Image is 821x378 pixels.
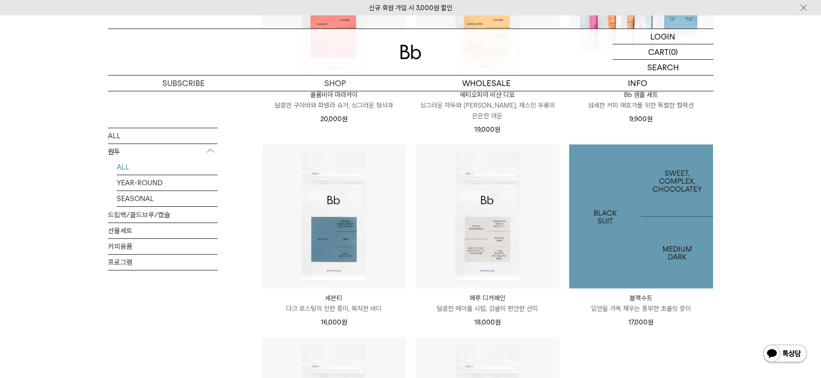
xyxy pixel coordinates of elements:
span: 원 [648,318,653,326]
a: SHOP [259,76,411,91]
a: 세븐티 다크 로스팅의 진한 풍미, 묵직한 바디 [262,293,406,314]
a: 프로그램 [108,254,218,270]
span: 원 [341,318,347,326]
p: 에티오피아 비샨 디모 [416,90,559,100]
span: 16,000 [321,318,347,326]
p: (0) [669,44,678,59]
p: 콜롬비아 마라카이 [262,90,406,100]
a: 콜롬비아 마라카이 달콤한 구아바와 파넬라 슈거, 싱그러운 청사과 [262,90,406,111]
a: 선물세트 [108,223,218,238]
p: 다크 로스팅의 진한 풍미, 묵직한 바디 [262,303,406,314]
p: 싱그러운 자두와 [PERSON_NAME], 재스민 우롱의 은은한 여운 [416,100,559,121]
span: 원 [495,318,501,326]
a: ALL [117,159,218,174]
p: 달콤한 구아바와 파넬라 슈거, 싱그러운 청사과 [262,100,406,111]
p: 블랙수트 [569,293,713,303]
a: ALL [108,128,218,143]
span: 원 [647,115,652,123]
img: 카카오톡 채널 1:1 채팅 버튼 [762,344,808,365]
span: 17,000 [628,318,653,326]
a: LOGIN [613,29,713,44]
span: 9,900 [629,115,652,123]
p: CART [648,44,669,59]
a: CART (0) [613,44,713,60]
a: 페루 디카페인 달콤한 메이플 시럽, 감귤의 편안한 산미 [416,293,559,314]
p: Bb 샘플 세트 [569,90,713,100]
a: YEAR-ROUND [117,175,218,190]
img: 로고 [400,45,421,59]
a: 블랙수트 입안을 가득 채우는 풍부한 초콜릿 향미 [569,293,713,314]
img: 페루 디카페인 [416,144,559,288]
p: 섬세한 커피 애호가를 위한 특별한 컬렉션 [569,100,713,111]
p: 달콤한 메이플 시럽, 감귤의 편안한 산미 [416,303,559,314]
a: Bb 샘플 세트 섬세한 커피 애호가를 위한 특별한 컬렉션 [569,90,713,111]
p: SEARCH [647,60,679,75]
img: 세븐티 [262,144,406,288]
a: SEASONAL [117,191,218,206]
span: 원 [495,126,500,133]
p: WHOLESALE [411,76,562,91]
p: 원두 [108,144,218,159]
span: 18,000 [474,318,501,326]
a: 신규 회원 가입 시 3,000원 할인 [369,4,452,12]
a: 에티오피아 비샨 디모 싱그러운 자두와 [PERSON_NAME], 재스민 우롱의 은은한 여운 [416,90,559,121]
span: 19,000 [474,126,500,133]
p: INFO [562,76,713,91]
a: 블랙수트 [569,144,713,288]
img: 1000000031_add2_036.jpg [569,144,713,288]
a: SUBSCRIBE [108,76,259,91]
p: 세븐티 [262,293,406,303]
a: 커피용품 [108,238,218,254]
p: 입안을 가득 채우는 풍부한 초콜릿 향미 [569,303,713,314]
p: LOGIN [650,29,675,44]
a: 드립백/콜드브루/캡슐 [108,207,218,222]
span: 20,000 [320,115,348,123]
p: 페루 디카페인 [416,293,559,303]
span: 원 [342,115,348,123]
